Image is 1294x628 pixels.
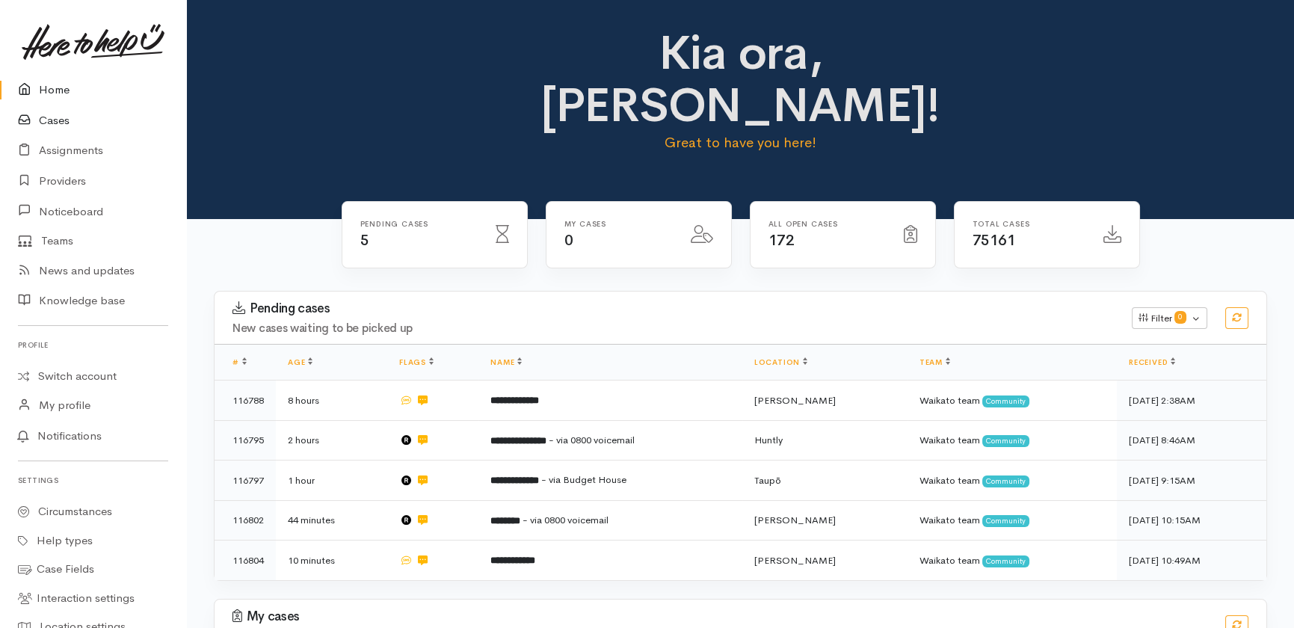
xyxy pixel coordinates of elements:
[541,473,626,486] span: - via Budget House
[288,357,312,367] a: Age
[564,220,673,228] h6: My cases
[215,420,276,461] td: 116795
[754,474,781,487] span: Taupō
[18,335,168,355] h6: Profile
[360,231,369,250] span: 5
[754,514,836,526] span: [PERSON_NAME]
[982,395,1029,407] span: Community
[1129,357,1175,367] a: Received
[276,541,387,580] td: 10 minutes
[919,357,950,367] a: Team
[908,420,1117,461] td: Waikato team
[754,357,807,367] a: Location
[982,555,1029,567] span: Community
[908,381,1117,421] td: Waikato team
[523,514,609,526] span: - via 0800 voicemail
[1117,461,1266,501] td: [DATE] 9:15AM
[908,500,1117,541] td: Waikato team
[276,500,387,541] td: 44 minutes
[768,231,795,250] span: 172
[276,461,387,501] td: 1 hour
[1117,420,1266,461] td: [DATE] 8:46AM
[481,132,999,153] p: Great to have you here!
[276,420,387,461] td: 2 hours
[1174,311,1186,323] span: 0
[768,220,886,228] h6: All Open cases
[481,27,999,132] h1: Kia ora, [PERSON_NAME]!
[973,220,1085,228] h6: Total cases
[1117,541,1266,580] td: [DATE] 10:49AM
[232,357,247,367] a: #
[399,357,434,367] a: Flags
[1117,381,1266,421] td: [DATE] 2:38AM
[908,541,1117,580] td: Waikato team
[754,394,836,407] span: [PERSON_NAME]
[276,381,387,421] td: 8 hours
[232,609,1207,624] h3: My cases
[215,461,276,501] td: 116797
[1132,307,1207,330] button: Filter0
[982,435,1029,447] span: Community
[908,461,1117,501] td: Waikato team
[232,301,1114,316] h3: Pending cases
[490,357,522,367] a: Name
[215,541,276,580] td: 116804
[564,231,573,250] span: 0
[18,470,168,490] h6: Settings
[982,475,1029,487] span: Community
[360,220,478,228] h6: Pending cases
[973,231,1016,250] span: 75161
[982,515,1029,527] span: Community
[754,434,783,446] span: Huntly
[215,381,276,421] td: 116788
[215,500,276,541] td: 116802
[549,434,635,446] span: - via 0800 voicemail
[232,322,1114,335] h4: New cases waiting to be picked up
[754,554,836,567] span: [PERSON_NAME]
[1117,500,1266,541] td: [DATE] 10:15AM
